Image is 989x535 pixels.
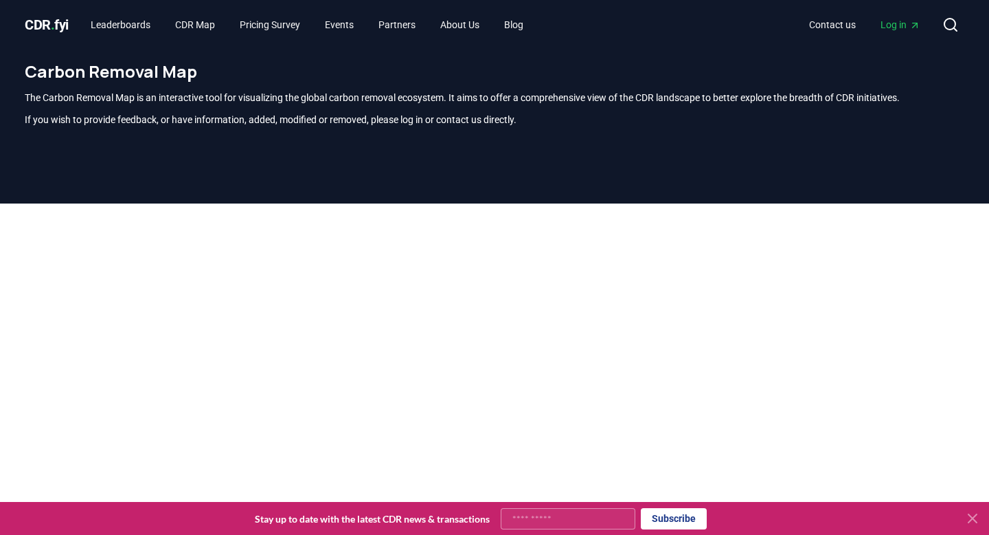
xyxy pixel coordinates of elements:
h1: Carbon Removal Map [25,61,964,83]
a: Contact us [798,12,867,37]
p: The Carbon Removal Map is an interactive tool for visualizing the global carbon removal ecosystem... [25,91,964,105]
a: Pricing Survey [229,12,311,37]
span: . [51,17,55,33]
span: CDR fyi [25,17,69,33]
nav: Main [80,12,534,37]
a: CDR Map [164,12,226,37]
a: Partners [367,12,427,37]
p: If you wish to provide feedback, or have information, added, modified or removed, please log in o... [25,113,964,127]
a: Blog [493,12,534,37]
a: Leaderboards [80,12,161,37]
nav: Main [798,12,931,37]
a: Events [314,12,365,37]
span: Log in [880,18,920,32]
a: CDR.fyi [25,15,69,34]
a: About Us [429,12,490,37]
a: Log in [869,12,931,37]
